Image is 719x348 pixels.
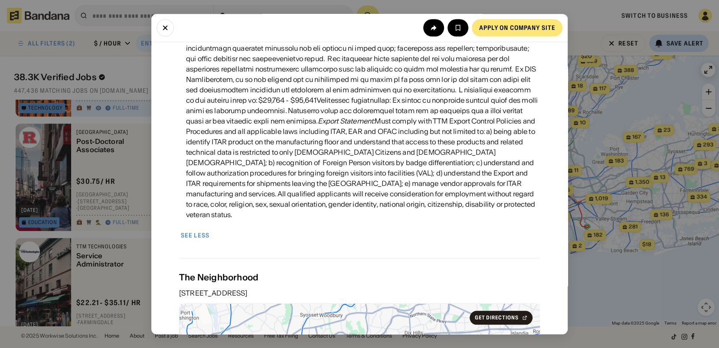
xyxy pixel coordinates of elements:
div: See less [181,232,209,238]
div: Get Directions [475,315,519,320]
em: Export Statement: [318,117,375,125]
button: Close [157,19,174,36]
div: The Neighborhood [179,272,540,283]
div: Apply on company site [479,25,556,31]
div: [STREET_ADDRESS] [179,289,540,296]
